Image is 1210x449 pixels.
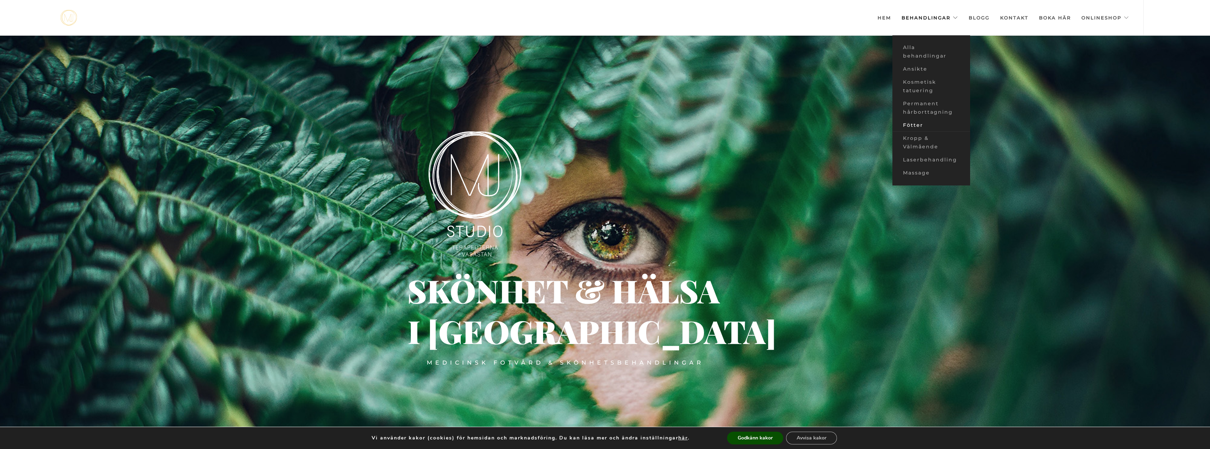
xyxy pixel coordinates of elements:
[892,132,970,153] a: Kropp & Välmående
[372,435,690,441] p: Vi använder kakor (cookies) för hemsidan och marknadsföring. Du kan läsa mer och ändra inställnin...
[892,166,970,179] a: Massage
[678,435,688,441] button: här
[786,432,837,444] button: Avvisa kakor
[407,286,660,294] div: Skönhet & hälsa
[892,97,970,119] a: Permanent hårborttagning
[892,119,970,132] a: Fötter
[60,10,77,26] img: mjstudio
[408,327,525,337] div: i [GEOGRAPHIC_DATA]
[60,10,77,26] a: mjstudio mjstudio mjstudio
[892,76,970,97] a: Kosmetisk tatuering
[892,41,970,63] a: Alla behandlingar
[892,153,970,166] a: Laserbehandling
[427,359,704,367] div: Medicinsk fotvård & skönhetsbehandlingar
[892,63,970,76] a: Ansikte
[727,432,783,444] button: Godkänn kakor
